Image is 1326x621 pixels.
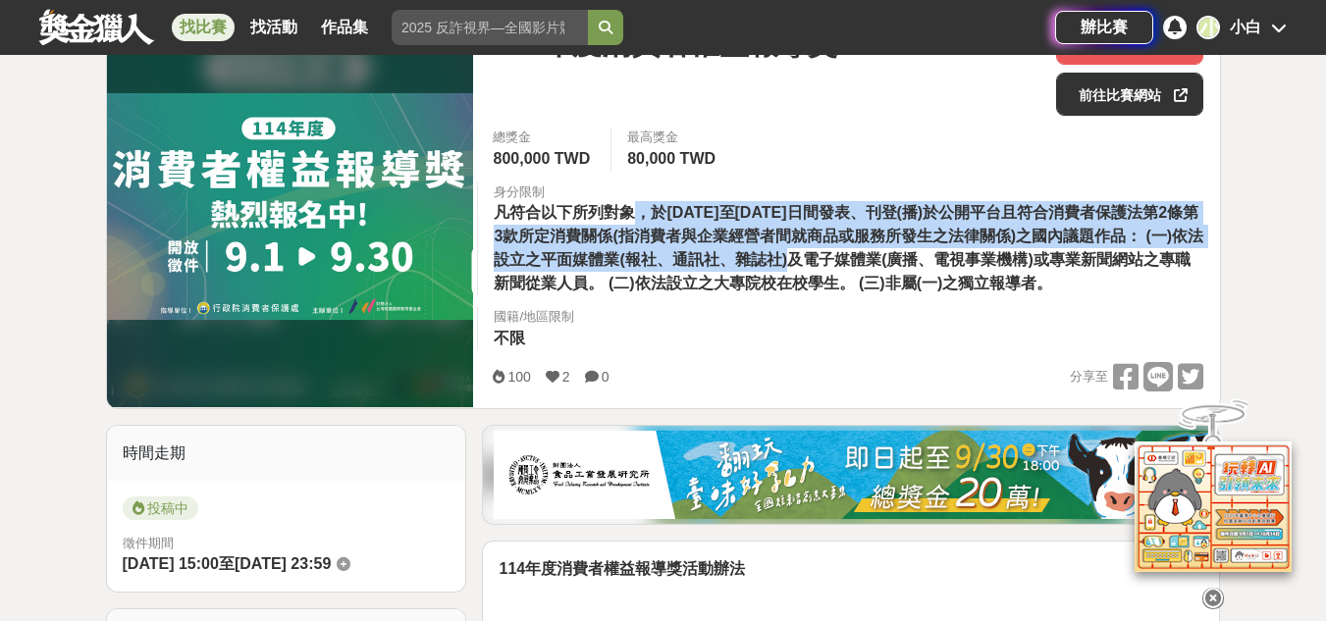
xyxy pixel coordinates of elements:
[1056,73,1203,116] a: 前往比賽網站
[494,182,1203,202] div: 身分限制
[493,150,590,167] span: 800,000 TWD
[493,128,595,147] span: 總獎金
[107,93,474,320] img: Cover Image
[627,150,716,167] span: 80,000 TWD
[123,536,174,550] span: 徵件期間
[494,307,574,327] div: 國籍/地區限制
[219,555,235,572] span: 至
[507,369,530,385] span: 100
[242,14,305,41] a: 找活動
[313,14,376,41] a: 作品集
[123,555,219,572] span: [DATE] 15:00
[602,369,610,385] span: 0
[1055,11,1153,44] a: 辦比賽
[1135,441,1292,572] img: d2146d9a-e6f6-4337-9592-8cefde37ba6b.png
[235,555,331,572] span: [DATE] 23:59
[1196,16,1220,39] div: 小
[494,431,1208,519] img: 1c81a89c-c1b3-4fd6-9c6e-7d29d79abef5.jpg
[1070,362,1108,391] span: 分享至
[123,496,198,520] span: 投稿中
[562,369,570,385] span: 2
[494,204,1203,291] span: 凡符合以下所列對象，於[DATE]至[DATE]日間發表、刊登(播)於公開平台且符合消費者保護法第2條第3款所定消費關係(指消費者與企業經營者間就商品或服務所發生之法律關係)之國內議題作品： (...
[172,14,235,41] a: 找比賽
[107,426,466,481] div: 時間走期
[494,330,525,346] span: 不限
[499,560,745,577] strong: 114年度消費者權益報導獎活動辦法
[627,128,720,147] span: 最高獎金
[1230,16,1261,39] div: 小白
[392,10,588,45] input: 2025 反詐視界—全國影片競賽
